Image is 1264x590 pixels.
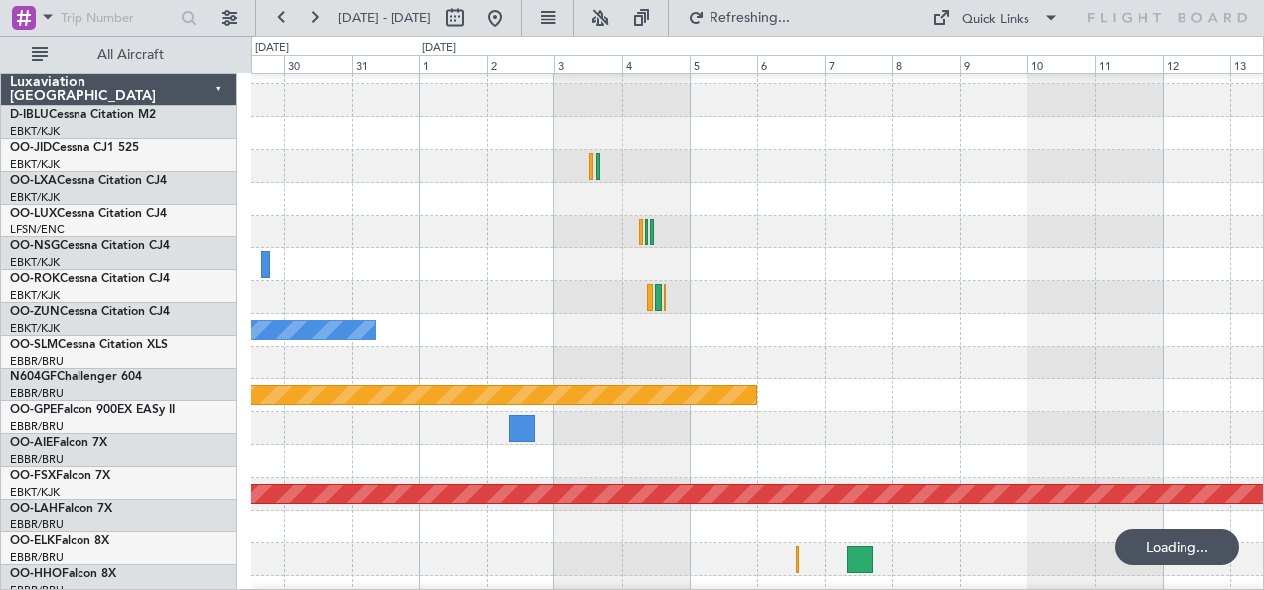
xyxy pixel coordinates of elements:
span: OO-ROK [10,273,60,285]
span: OO-ZUN [10,306,60,318]
a: EBBR/BRU [10,386,64,401]
div: 11 [1095,55,1163,73]
a: OO-ELKFalcon 8X [10,535,109,547]
a: EBKT/KJK [10,288,60,303]
span: OO-SLM [10,339,58,351]
a: EBBR/BRU [10,354,64,369]
span: OO-LXA [10,175,57,187]
a: EBKT/KJK [10,190,60,205]
div: 31 [352,55,419,73]
div: Quick Links [962,10,1029,30]
span: Refreshing... [709,11,792,25]
a: OO-LAHFalcon 7X [10,503,112,515]
div: Loading... [1115,529,1239,565]
span: OO-LAH [10,503,58,515]
a: EBBR/BRU [10,550,64,565]
a: EBBR/BRU [10,452,64,467]
a: OO-LUXCessna Citation CJ4 [10,208,167,220]
div: 8 [892,55,960,73]
span: OO-FSX [10,470,56,482]
span: [DATE] - [DATE] [338,9,431,27]
a: OO-SLMCessna Citation XLS [10,339,168,351]
div: 1 [419,55,487,73]
a: EBKT/KJK [10,321,60,336]
a: OO-FSXFalcon 7X [10,470,110,482]
a: OO-ROKCessna Citation CJ4 [10,273,170,285]
div: [DATE] [422,40,456,57]
div: 12 [1163,55,1230,73]
span: OO-GPE [10,404,57,416]
span: OO-HHO [10,568,62,580]
a: EBBR/BRU [10,517,64,532]
span: OO-ELK [10,535,55,547]
a: OO-HHOFalcon 8X [10,568,116,580]
div: 9 [960,55,1027,73]
input: Trip Number [61,3,175,33]
span: OO-LUX [10,208,57,220]
a: OO-GPEFalcon 900EX EASy II [10,404,175,416]
div: 10 [1027,55,1095,73]
a: OO-ZUNCessna Citation CJ4 [10,306,170,318]
a: EBBR/BRU [10,419,64,434]
a: LFSN/ENC [10,222,65,237]
a: D-IBLUCessna Citation M2 [10,109,156,121]
div: [DATE] [255,40,289,57]
div: 2 [487,55,554,73]
span: All Aircraft [52,48,210,62]
a: EBKT/KJK [10,485,60,500]
a: OO-AIEFalcon 7X [10,437,107,449]
a: EBKT/KJK [10,124,60,139]
button: Quick Links [922,2,1069,34]
a: EBKT/KJK [10,157,60,172]
button: All Aircraft [22,39,216,71]
span: D-IBLU [10,109,49,121]
div: 30 [284,55,352,73]
div: 7 [825,55,892,73]
div: 6 [757,55,825,73]
span: OO-AIE [10,437,53,449]
a: EBKT/KJK [10,255,60,270]
a: OO-LXACessna Citation CJ4 [10,175,167,187]
a: OO-NSGCessna Citation CJ4 [10,240,170,252]
div: 3 [554,55,622,73]
a: OO-JIDCessna CJ1 525 [10,142,139,154]
span: OO-NSG [10,240,60,252]
span: OO-JID [10,142,52,154]
div: 5 [690,55,757,73]
div: 4 [622,55,690,73]
a: N604GFChallenger 604 [10,371,142,383]
span: N604GF [10,371,57,383]
button: Refreshing... [679,2,798,34]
